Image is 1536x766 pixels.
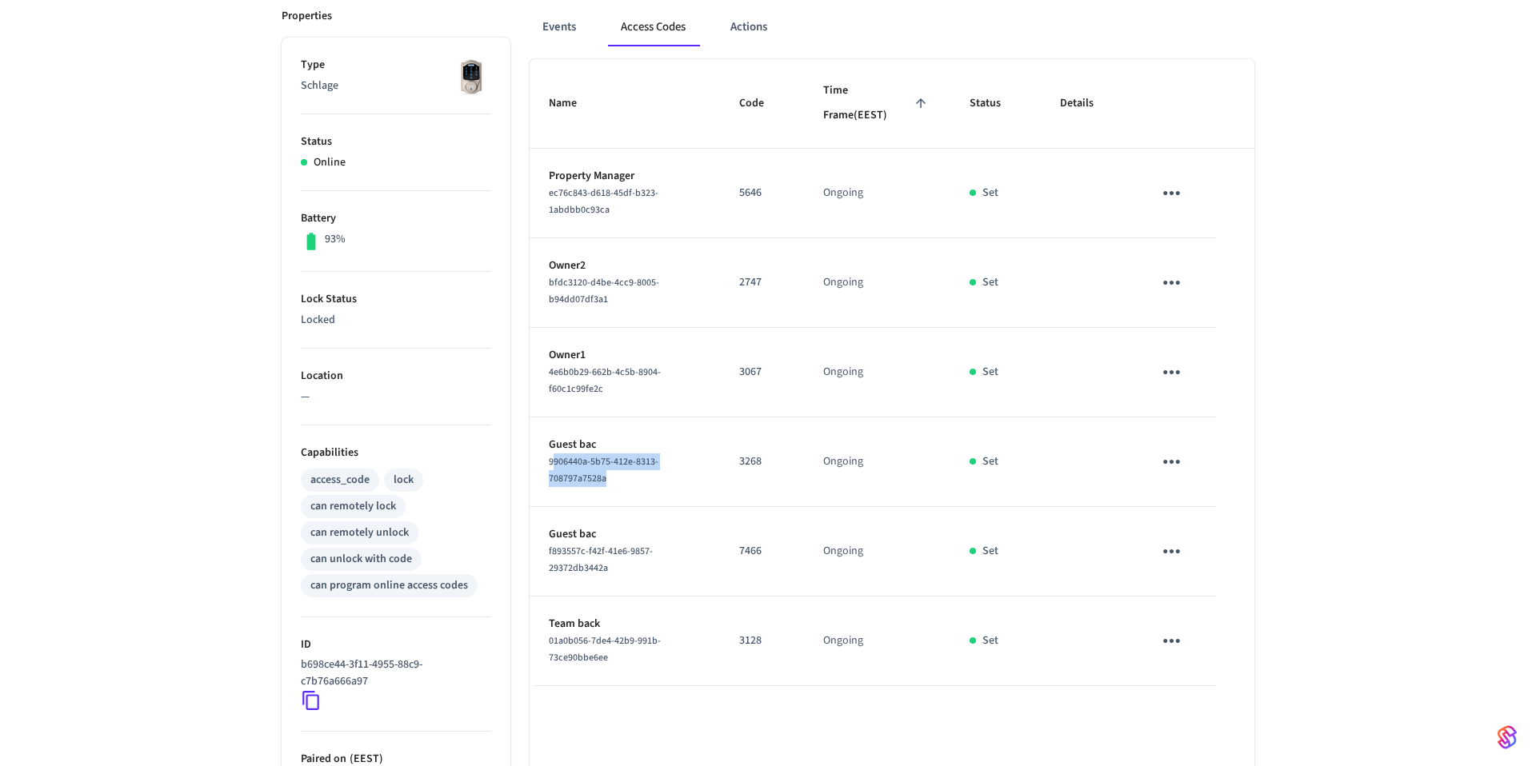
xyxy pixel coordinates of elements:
div: lock [394,472,414,489]
td: Ongoing [804,417,950,507]
p: Online [314,154,346,171]
p: 5646 [739,185,785,201]
p: Properties [282,8,332,25]
p: Team back [549,616,701,632]
td: Ongoing [804,238,950,328]
img: SeamLogoGradient.69752ec5.svg [1498,724,1517,750]
p: Status [301,134,491,150]
span: f893557c-f42f-41e6-9857-29372db3442a [549,545,653,575]
p: 3067 [739,364,785,381]
p: Set [982,632,998,649]
td: Ongoing [804,596,950,686]
p: Set [982,453,998,470]
p: — [301,389,491,405]
div: can unlock with code [310,551,412,568]
p: Guest bac [549,526,701,543]
p: 93% [325,231,346,248]
button: Access Codes [608,8,698,46]
div: access_code [310,472,370,489]
span: bfdc3120-d4be-4cc9-8005-b94dd07df3a1 [549,276,659,306]
p: Schlage [301,78,491,94]
p: 2747 [739,274,785,291]
table: sticky table [530,59,1254,686]
p: Guest bac [549,437,701,453]
button: Events [530,8,589,46]
p: Capabilities [301,445,491,461]
td: Ongoing [804,507,950,596]
span: ec76c843-d618-45df-b323-1abdbb0c93ca [549,186,658,217]
td: Ongoing [804,149,950,238]
td: Ongoing [804,328,950,417]
p: Location [301,368,491,385]
p: Owner1 [549,347,701,364]
p: b698ce44-3f11-4955-88c9-c7b76a666a97 [301,656,485,690]
p: Owner2 [549,257,701,274]
p: Set [982,364,998,381]
span: Status [970,91,1022,116]
span: Details [1060,91,1114,116]
span: Name [549,91,598,116]
span: 01a0b056-7de4-42b9-991b-73ce90bbe6ee [549,634,661,664]
p: Set [982,185,998,201]
div: can remotely lock [310,498,396,515]
p: Locked [301,312,491,329]
span: 9906440a-5b75-412e-8313-708797a7528a [549,455,658,485]
p: 7466 [739,543,785,560]
p: Type [301,57,491,74]
img: Schlage Sense Smart Deadbolt with Camelot Trim, Front [451,57,491,97]
div: can remotely unlock [310,525,409,541]
span: 4e6b0b29-662b-4c5b-8904-f60c1c99fe2c [549,365,661,396]
div: ant example [530,8,1254,46]
p: Set [982,543,998,560]
span: Time Frame(EEST) [823,78,930,129]
p: Battery [301,210,491,227]
p: ID [301,636,491,653]
p: 3268 [739,453,785,470]
p: 3128 [739,632,785,649]
p: Property Manager [549,168,701,185]
span: Code [739,91,785,116]
p: Lock Status [301,291,491,308]
p: Set [982,274,998,291]
button: Actions [718,8,780,46]
div: can program online access codes [310,577,468,594]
